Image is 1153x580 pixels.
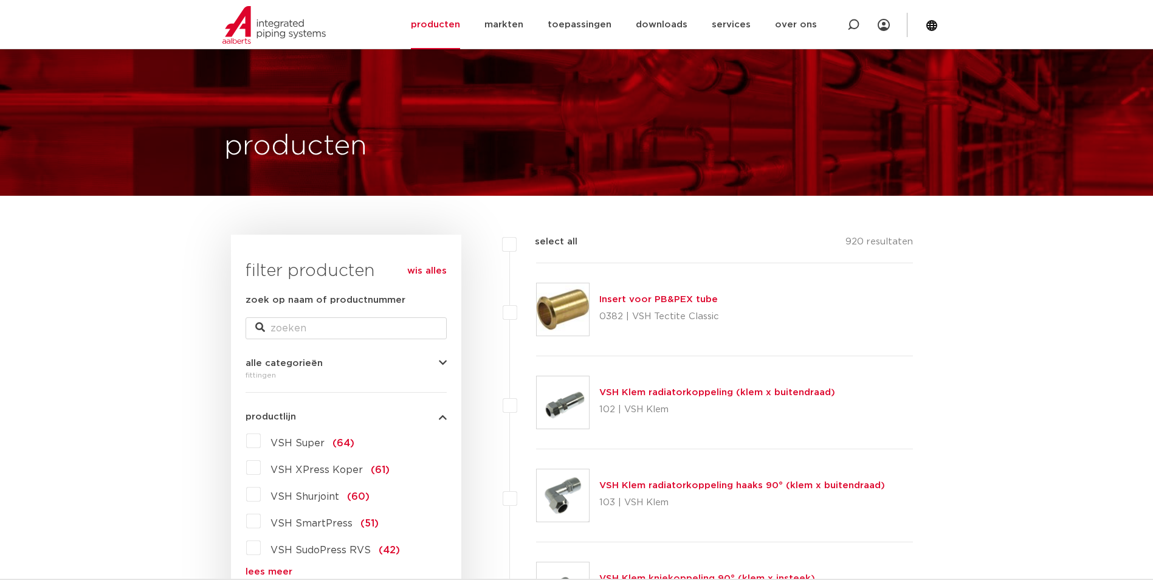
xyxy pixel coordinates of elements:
[270,519,353,528] span: VSH SmartPress
[845,235,913,254] p: 920 resultaten
[246,412,296,421] span: productlijn
[599,388,835,397] a: VSH Klem radiatorkoppeling (klem x buitendraad)
[537,469,589,522] img: Thumbnail for VSH Klem radiatorkoppeling haaks 90° (klem x buitendraad)
[347,492,370,502] span: (60)
[246,567,447,576] a: lees meer
[599,295,718,304] a: Insert voor PB&PEX tube
[246,359,323,368] span: alle categorieën
[599,481,885,490] a: VSH Klem radiatorkoppeling haaks 90° (klem x buitendraad)
[246,368,447,382] div: fittingen
[224,127,367,166] h1: producten
[517,235,577,249] label: select all
[379,545,400,555] span: (42)
[537,283,589,336] img: Thumbnail for Insert voor PB&PEX tube
[360,519,379,528] span: (51)
[371,465,390,475] span: (61)
[270,438,325,448] span: VSH Super
[599,400,835,419] p: 102 | VSH Klem
[246,293,405,308] label: zoek op naam of productnummer
[537,376,589,429] img: Thumbnail for VSH Klem radiatorkoppeling (klem x buitendraad)
[246,412,447,421] button: productlijn
[270,492,339,502] span: VSH Shurjoint
[599,307,719,326] p: 0382 | VSH Tectite Classic
[407,264,447,278] a: wis alles
[246,259,447,283] h3: filter producten
[246,359,447,368] button: alle categorieën
[332,438,354,448] span: (64)
[270,545,371,555] span: VSH SudoPress RVS
[599,493,885,513] p: 103 | VSH Klem
[270,465,363,475] span: VSH XPress Koper
[246,317,447,339] input: zoeken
